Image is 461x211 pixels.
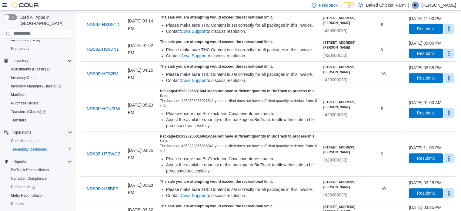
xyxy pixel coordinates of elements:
span: Dashboards [11,185,35,189]
span: Reports [11,202,24,206]
span: Manifests [11,92,26,97]
span: Inventory [11,57,72,64]
div: [DATE] 01:02 PM [125,39,158,59]
div: Contact to discuss resolution. [166,53,319,59]
button: Reports [6,200,75,208]
p: | [408,2,409,9]
span: 9 [381,46,383,53]
h6: [STREET_ADDRESS][PERSON_NAME] [323,65,376,74]
div: Please make sure THC Content is set correctly for all packages in this invoice. [166,22,319,28]
button: Transfers [6,116,75,124]
button: INDS9Z-HS9DN1 [83,43,121,55]
span: 10 [381,70,386,77]
span: 9 [381,150,383,158]
span: Resubmit [417,50,435,56]
span: Adjustments (Classic) [11,67,51,72]
a: Inventory Manager (Classic) [8,83,63,90]
span: Inventory [13,58,28,63]
h5: The sale you are attempting would exceed the recreational limit. [160,39,319,44]
span: (420000033) [323,112,347,117]
button: Metrc Reconciliation [6,191,75,200]
a: Cova Support [181,78,207,83]
h6: [STREET_ADDRESS][PERSON_NAME] [323,100,376,109]
div: Please make sure THC Content is set correctly for all packages in this invoice. [166,71,319,77]
div: [DATE] 01:00 AM [409,100,441,106]
a: Canadian Compliance [8,175,49,182]
a: My Catalog (Beta) [8,36,43,44]
div: [DATE] 11:00 PM [409,145,442,151]
span: Dashboards [8,183,72,191]
span: Inventory Count [8,74,72,81]
button: INDS9Z-H7BWGB [83,148,123,160]
button: Resubmit [409,188,443,198]
span: Operations [11,129,72,136]
button: Resubmit [409,24,443,34]
span: Inventory Manager (Classic) [11,84,61,89]
h5: The sale you are attempting would exceed the recreational limit. [160,179,319,184]
span: My Catalog (Beta) [8,36,72,44]
div: [DATE] 05:23 PM [125,99,158,118]
button: Resubmit [409,108,443,118]
div: Contact to discuss resolution. [166,28,319,34]
button: Reports [1,157,75,166]
div: Please ensure that BioTrack and Cova inventories match. [166,156,319,162]
a: Cova Support [181,193,207,198]
button: My Catalog (Beta) [6,36,75,44]
span: Canadian Compliance [11,176,47,181]
span: INDS9Z-H7BWGB [85,151,120,157]
span: Adjustments (Classic) [8,66,72,73]
a: Adjustments (Classic) [8,66,53,73]
span: Metrc Reconciliation [8,192,72,199]
div: [DATE] 04:25 PM [125,64,158,83]
span: JP [413,2,417,9]
button: INDS9P-H35BFS [83,183,121,195]
span: Promotions [8,45,72,52]
div: [DATE] 05:28 PM [125,179,158,199]
span: Transfers [8,117,72,124]
span: Resubmit [417,75,435,81]
a: Inventory Count [8,74,39,81]
span: Traceabilty Dashboard [11,147,47,152]
button: Purchase Orders [6,99,75,107]
div: [DATE] 03:25 PM [409,180,442,186]
span: (420000033) [323,158,347,162]
span: Manifests [8,91,72,98]
span: Resubmit [417,26,435,32]
a: Transfers (Classic) [6,107,75,116]
button: Operations [11,129,34,136]
button: Cash Management [6,137,75,145]
button: Manifests [6,90,75,99]
a: Cash Management [8,137,44,145]
button: Canadian Compliance [6,174,75,183]
div: [DATE] 09:00 PM [409,40,442,46]
button: Resubmit [409,49,443,58]
div: [DATE] 11:00 PM [409,15,442,22]
a: Transfers [8,117,28,124]
button: More [444,49,454,58]
button: More [444,188,454,198]
span: 10 [381,185,386,192]
h5: The sale you are attempting would exceed the recreational limit. [160,204,319,209]
span: Canadian Compliance [8,175,72,182]
button: INDS9P-HCNZLW [83,103,122,115]
a: Dashboards [6,183,75,191]
h6: [STREET_ADDRESS][PERSON_NAME] [323,40,376,50]
span: (420000033) [323,53,347,58]
span: Reports [11,158,72,165]
span: Load All Apps in [GEOGRAPHIC_DATA] [17,14,72,26]
span: INDS9P-HCNZLW [85,106,120,112]
span: (420000033) [323,77,347,82]
span: Traceabilty Dashboard [8,146,72,153]
span: Purchase Orders [8,100,72,107]
a: Purchase Orders [8,100,41,107]
button: More [444,73,454,83]
h6: [STREET_ADDRESS][PERSON_NAME] [323,145,376,155]
h5: The sale you are attempting would exceed the recreational limit. [160,15,319,20]
h5: The sale you are attempting would exceed the recreational limit. [160,64,319,69]
div: Contact to discuss resolution. [166,77,319,83]
button: More [444,153,454,163]
button: Inventory [1,56,75,65]
a: Reports [8,200,26,208]
button: Operations [1,128,75,137]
